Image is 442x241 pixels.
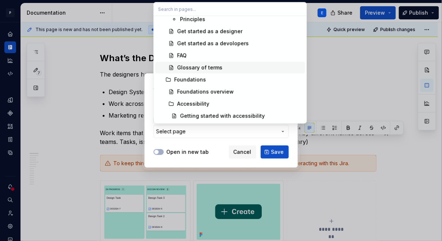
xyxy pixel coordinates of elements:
[177,100,209,108] div: Accessibility
[177,88,234,96] div: Foundations overview
[177,28,243,35] div: Get started as a designer
[177,52,187,59] div: FAQ
[154,16,307,123] div: Search in pages...
[180,16,205,23] div: Principles
[174,76,206,84] div: Foundations
[154,3,307,16] input: Search in pages...
[177,64,223,71] div: Glossary of terms
[180,112,265,120] div: Getting started with accessibility
[177,40,249,47] div: Get started as a devolopers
